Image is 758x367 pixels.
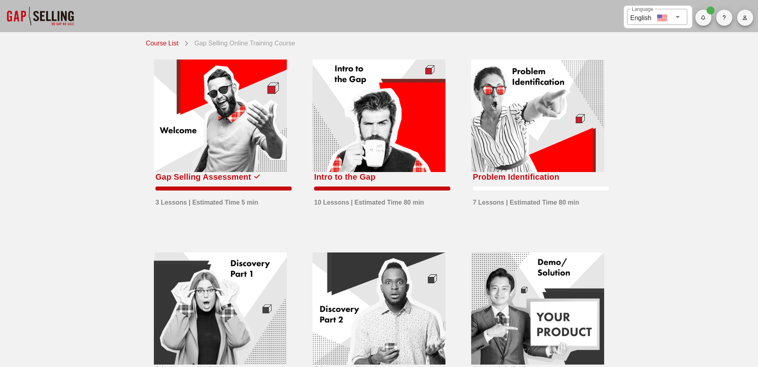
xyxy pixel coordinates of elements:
a: Course List [146,37,182,48]
div: Intro to the Gap [314,170,376,183]
div: Gap Selling Online Training Course [191,37,295,48]
div: LanguageEnglish [627,9,687,25]
div: 3 Lessons | Estimated Time 5 min [155,194,258,207]
div: Problem Identification [473,170,560,183]
div: Gap Selling Assessment [155,170,251,183]
span: Badge [707,6,715,14]
label: Language [632,6,653,12]
div: 10 Lessons | Estimated Time 80 min [314,194,424,207]
div: English [630,11,651,23]
div: 7 Lessons | Estimated Time 80 min [473,194,579,207]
